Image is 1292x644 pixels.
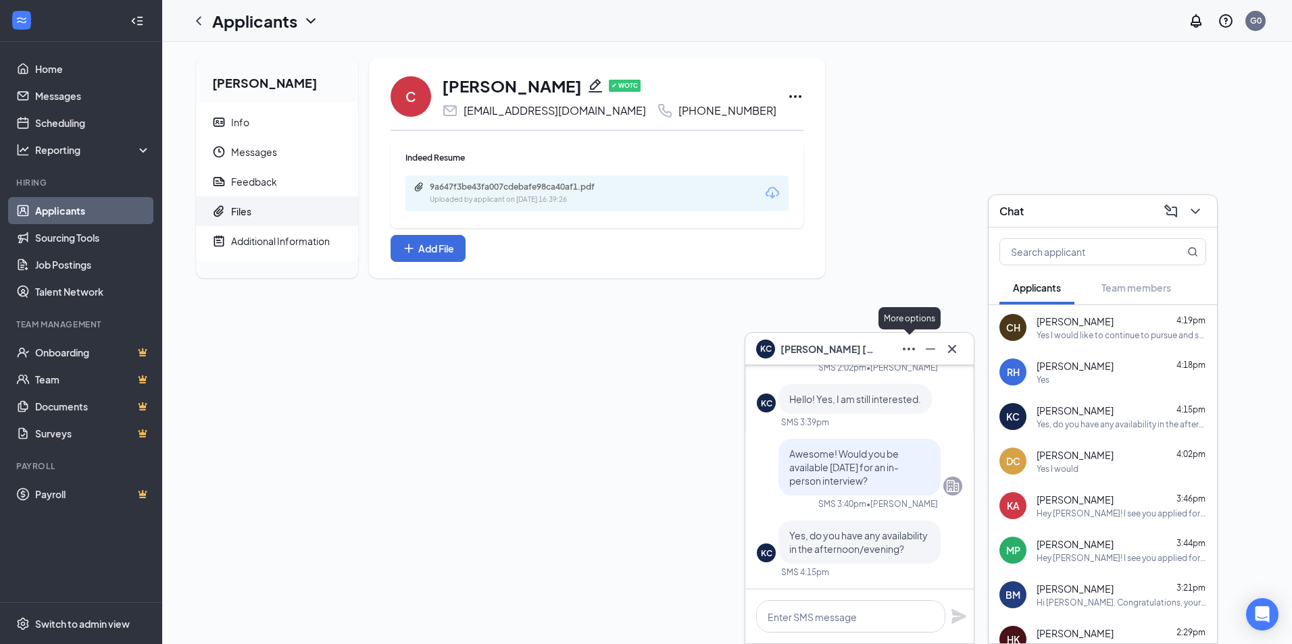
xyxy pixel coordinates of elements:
[1037,404,1114,417] span: [PERSON_NAME]
[1037,552,1206,564] div: Hey [PERSON_NAME]! I see you applied for our Assistant Team Lead position at the [GEOGRAPHIC_DATA...
[196,226,358,256] a: NoteActiveAdditional Information
[1176,404,1206,414] span: 4:15pm
[16,460,148,472] div: Payroll
[999,204,1024,219] h3: Chat
[787,88,803,105] svg: Ellipses
[212,175,226,188] svg: Report
[1037,329,1206,341] div: Yes I would like to continue to pursue and sure ask away ! :)
[1176,583,1206,593] span: 3:21pm
[920,338,941,360] button: Minimize
[35,55,151,82] a: Home
[941,338,963,360] button: Cross
[16,143,30,157] svg: Analysis
[231,234,330,248] div: Additional Information
[657,103,673,119] svg: Phone
[231,205,251,218] div: Files
[16,617,30,630] svg: Settings
[212,9,297,32] h1: Applicants
[35,251,151,278] a: Job Postings
[1006,410,1020,423] div: KC
[1006,543,1020,557] div: MP
[402,242,416,255] svg: Plus
[196,196,358,226] a: PaperclipFiles
[1037,315,1114,328] span: [PERSON_NAME]
[430,194,632,205] div: Uploaded by applicant on [DATE] 16:39:26
[212,115,226,129] svg: ContactCard
[414,182,632,205] a: Paperclip9a647f3be43fa007cdebafe98ca40af1.pdfUploaded by applicant on [DATE] 16:39:26
[35,617,130,630] div: Switch to admin view
[761,398,772,409] div: KC
[414,182,424,192] svg: Paperclip
[789,529,928,555] span: Yes, do you have any availability in the afternoon/evening?
[191,13,207,29] svg: ChevronLeft
[1218,13,1234,29] svg: QuestionInfo
[1005,588,1020,601] div: BM
[1188,13,1204,29] svg: Notifications
[1185,200,1206,222] button: ChevronDown
[945,478,961,494] svg: Company
[405,152,789,163] div: Indeed Resume
[196,58,358,102] h2: [PERSON_NAME]
[951,608,967,624] svg: Plane
[196,137,358,167] a: ClockMessages
[1037,493,1114,506] span: [PERSON_NAME]
[678,104,776,117] div: [PHONE_NUMBER]
[818,498,866,510] div: SMS 3:40pm
[405,87,416,106] div: C
[35,339,151,366] a: OnboardingCrown
[1163,203,1179,219] svg: ComposeMessage
[1037,448,1114,462] span: [PERSON_NAME]
[16,177,148,188] div: Hiring
[1006,454,1020,468] div: DC
[442,74,582,97] h1: [PERSON_NAME]
[430,182,619,192] div: 9a647f3be43fa007cdebafe98ca40af1.pdf
[391,235,466,262] button: Add FilePlus
[866,498,938,510] span: • [PERSON_NAME]
[761,547,772,559] div: KC
[1176,493,1206,504] span: 3:46pm
[35,278,151,305] a: Talent Network
[35,420,151,447] a: SurveysCrown
[231,115,249,129] div: Info
[866,362,938,373] span: • [PERSON_NAME]
[303,13,319,29] svg: ChevronDown
[781,417,829,428] div: SMS 3:39pm
[1037,359,1114,373] span: [PERSON_NAME]
[464,104,646,117] div: [EMAIL_ADDRESS][DOMAIN_NAME]
[196,167,358,196] a: ReportFeedback
[1187,246,1198,257] svg: MagnifyingGlass
[1037,374,1049,385] div: Yes
[35,481,151,508] a: PayrollCrown
[1013,281,1061,294] span: Applicants
[35,109,151,136] a: Scheduling
[1176,627,1206,637] span: 2:29pm
[35,197,151,224] a: Applicants
[1037,419,1206,430] div: Yes, do you have any availability in the afternoon/evening?
[35,82,151,109] a: Messages
[35,393,151,420] a: DocumentsCrown
[1037,537,1114,551] span: [PERSON_NAME]
[1250,15,1262,26] div: G0
[587,78,603,94] svg: Pencil
[1176,360,1206,370] span: 4:18pm
[1176,449,1206,459] span: 4:02pm
[212,234,226,248] svg: NoteActive
[781,566,829,578] div: SMS 4:15pm
[196,107,358,137] a: ContactCardInfo
[1037,508,1206,519] div: Hey [PERSON_NAME]! I see you applied for our Assistant Team Lead position at the [GEOGRAPHIC_DATA...
[789,448,899,487] span: Awesome! Would you be available [DATE] for an in-person interview?
[818,362,866,373] div: SMS 2:02pm
[231,137,347,167] span: Messages
[878,307,941,329] div: More options
[764,185,780,201] svg: Download
[35,143,151,157] div: Reporting
[212,145,226,159] svg: Clock
[1037,463,1078,475] div: Yes I would
[1176,538,1206,548] span: 3:44pm
[1160,200,1182,222] button: ComposeMessage
[1007,365,1020,379] div: RH
[898,338,920,360] button: Ellipses
[789,393,921,405] span: Hello! Yes, I am still interested.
